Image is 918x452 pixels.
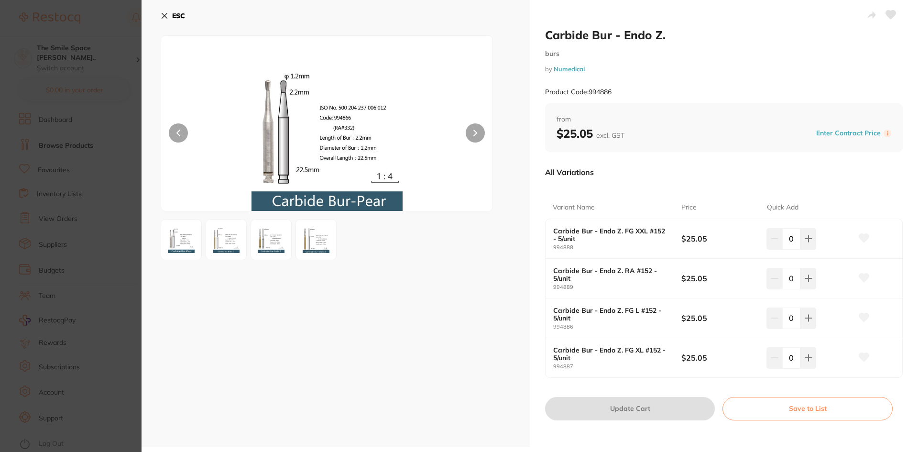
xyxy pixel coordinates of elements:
img: M2JhNjQ1LWpwZw [228,60,426,211]
p: All Variations [545,167,594,177]
b: $25.05 [681,273,758,284]
small: 994886 [553,324,681,330]
small: 994887 [553,364,681,370]
h2: Carbide Bur - Endo Z. [545,28,903,42]
img: ODktZW4tanBn [254,222,288,257]
b: Carbide Bur - Endo Z. FG L #152 - 5/unit [553,307,668,322]
a: Numedical [554,65,585,73]
button: Update Cart [545,397,715,420]
b: $25.05 [681,313,758,323]
button: Enter Contract Price [813,129,884,138]
small: Product Code: 994886 [545,88,612,96]
p: Price [681,203,697,212]
b: $25.05 [681,233,758,244]
b: $25.05 [681,353,758,363]
small: by [545,66,903,73]
small: 994889 [553,284,681,290]
b: Carbide Bur - Endo Z. FG XL #152 - 5/unit [553,346,668,362]
small: burs [545,50,903,58]
b: ESC [172,11,185,20]
p: Variant Name [553,203,595,212]
button: ESC [161,8,185,24]
button: Save to List [722,397,893,420]
b: Carbide Bur - Endo Z. RA #152 - 5/unit [553,267,668,282]
small: 994888 [553,244,681,251]
span: from [557,115,891,124]
label: i [884,130,891,137]
img: ODctZW4tanBn [299,222,333,257]
span: excl. GST [596,131,624,140]
p: Quick Add [767,203,798,212]
img: ODgtZW4tanBn [209,222,243,257]
img: M2JhNjQ1LWpwZw [164,222,198,257]
b: $25.05 [557,126,624,141]
b: Carbide Bur - Endo Z. FG XXL #152 - 5/unit [553,227,668,243]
